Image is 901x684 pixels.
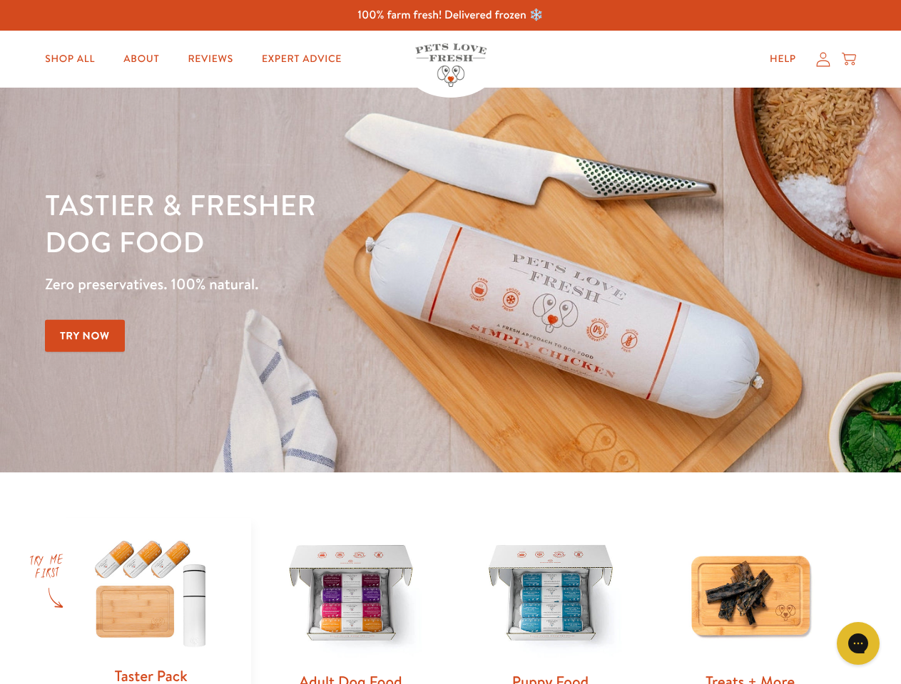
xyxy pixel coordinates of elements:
[112,45,170,73] a: About
[176,45,244,73] a: Reviews
[415,43,487,87] img: Pets Love Fresh
[34,45,106,73] a: Shop All
[45,271,586,297] p: Zero preservatives. 100% natural.
[45,186,586,260] h1: Tastier & fresher dog food
[45,320,125,352] a: Try Now
[758,45,808,73] a: Help
[250,45,353,73] a: Expert Advice
[830,617,887,670] iframe: Gorgias live chat messenger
